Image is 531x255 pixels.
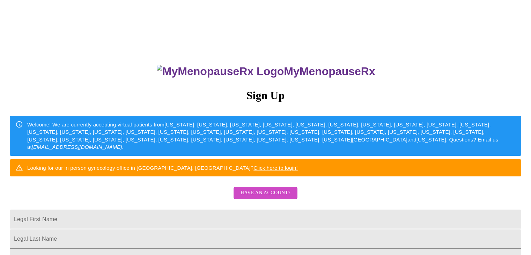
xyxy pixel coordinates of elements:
[234,187,297,199] button: Have an account?
[241,189,290,197] span: Have an account?
[232,195,299,201] a: Have an account?
[157,65,284,78] img: MyMenopauseRx Logo
[27,161,298,174] div: Looking for our in person gynecology office in [GEOGRAPHIC_DATA], [GEOGRAPHIC_DATA]?
[27,118,516,154] div: Welcome! We are currently accepting virtual patients from [US_STATE], [US_STATE], [US_STATE], [US...
[32,144,122,150] em: [EMAIL_ADDRESS][DOMAIN_NAME]
[10,89,521,102] h3: Sign Up
[11,65,522,78] h3: MyMenopauseRx
[253,165,298,171] a: Click here to login!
